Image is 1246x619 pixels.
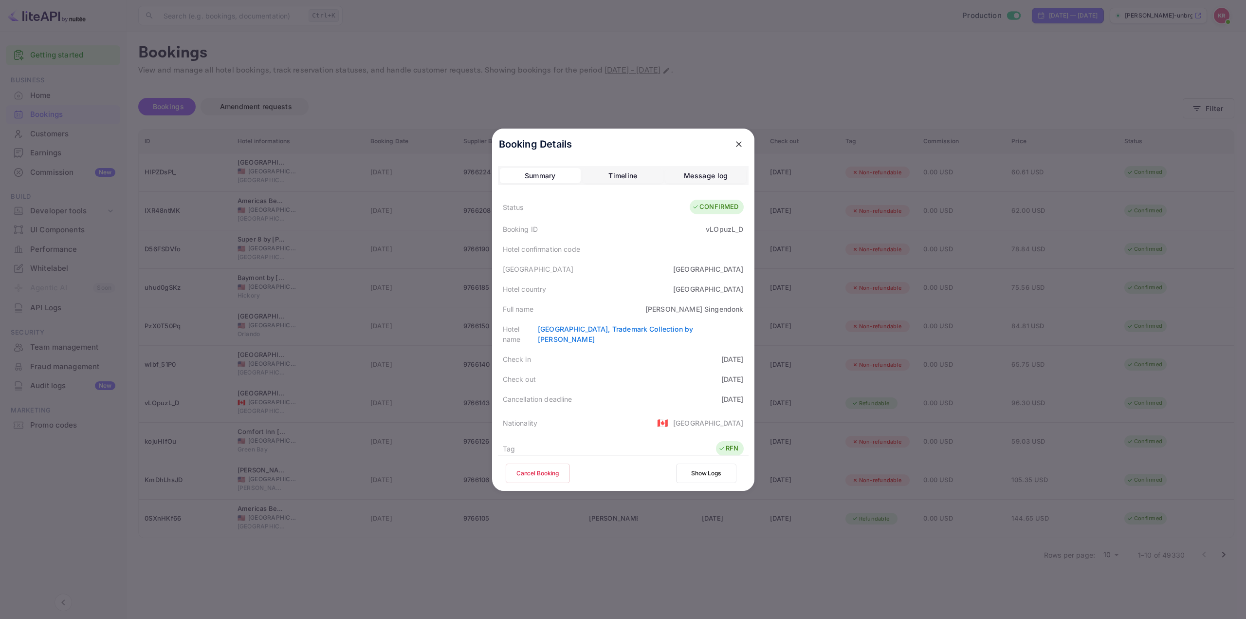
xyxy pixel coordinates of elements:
[657,414,668,431] span: United States
[665,168,746,184] button: Message log
[503,394,572,404] div: Cancellation deadline
[645,304,744,314] div: [PERSON_NAME] Singendonk
[503,374,536,384] div: Check out
[730,135,748,153] button: close
[506,464,570,483] button: Cancel Booking
[692,202,738,212] div: CONFIRMED
[718,444,738,453] div: RFN
[500,168,581,184] button: Summary
[503,354,531,364] div: Check in
[503,444,515,454] div: Tag
[583,168,663,184] button: Timeline
[721,374,744,384] div: [DATE]
[503,244,580,254] div: Hotel confirmation code
[673,418,744,428] div: [GEOGRAPHIC_DATA]
[706,224,743,234] div: vLOpuzL_D
[499,137,572,151] p: Booking Details
[608,170,637,182] div: Timeline
[503,202,524,212] div: Status
[525,170,556,182] div: Summary
[503,304,533,314] div: Full name
[503,324,538,344] div: Hotel name
[503,284,547,294] div: Hotel country
[721,354,744,364] div: [DATE]
[676,464,736,483] button: Show Logs
[538,325,693,343] a: [GEOGRAPHIC_DATA], Trademark Collection by [PERSON_NAME]
[721,394,744,404] div: [DATE]
[503,224,538,234] div: Booking ID
[673,284,744,294] div: [GEOGRAPHIC_DATA]
[673,264,744,274] div: [GEOGRAPHIC_DATA]
[503,418,538,428] div: Nationality
[684,170,728,182] div: Message log
[503,264,574,274] div: [GEOGRAPHIC_DATA]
